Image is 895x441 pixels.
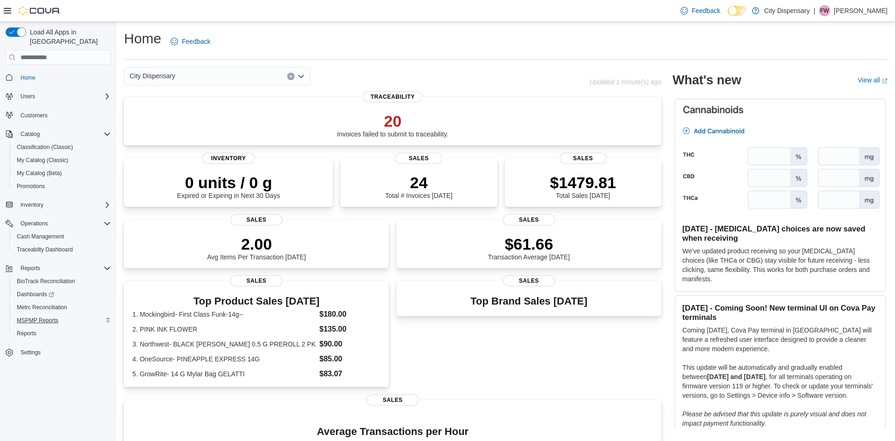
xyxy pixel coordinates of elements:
button: Inventory [2,198,115,211]
p: City Dispensary [764,5,810,16]
dd: $180.00 [319,309,380,320]
button: Metrc Reconciliation [9,301,115,314]
button: Users [2,90,115,103]
div: Avg Items Per Transaction [DATE] [207,235,306,261]
button: Promotions [9,180,115,193]
span: Feedback [692,6,720,15]
p: | [813,5,815,16]
span: Promotions [13,181,111,192]
button: My Catalog (Beta) [9,167,115,180]
span: Sales [559,153,606,164]
a: View allExternal link [858,76,888,84]
button: My Catalog (Classic) [9,154,115,167]
span: Catalog [17,129,111,140]
a: Feedback [167,32,214,51]
span: Traceabilty Dashboard [13,244,111,255]
span: MSPMP Reports [17,317,58,324]
a: Classification (Classic) [13,142,77,153]
span: My Catalog (Classic) [17,156,69,164]
button: Clear input [287,73,295,80]
button: Operations [2,217,115,230]
div: Felicia Wright [819,5,830,16]
button: Settings [2,346,115,359]
span: Reports [13,328,111,339]
span: Feedback [182,37,210,46]
a: BioTrack Reconciliation [13,276,79,287]
p: Coming [DATE], Cova Pay terminal in [GEOGRAPHIC_DATA] will feature a refreshed user interface des... [682,326,878,353]
input: Dark Mode [728,6,747,16]
a: Feedback [677,1,724,20]
button: Open list of options [297,73,305,80]
span: Inventory [21,201,43,209]
span: Sales [503,214,555,225]
dt: 2. PINK INK FLOWER [132,325,316,334]
span: Reports [17,330,36,337]
span: Classification (Classic) [17,143,73,151]
span: Sales [230,275,282,286]
span: Traceabilty Dashboard [17,246,73,253]
h3: [DATE] - Coming Soon! New terminal UI on Cova Pay terminals [682,303,878,322]
strong: [DATE] and [DATE] [707,373,765,380]
button: BioTrack Reconciliation [9,275,115,288]
span: BioTrack Reconciliation [13,276,111,287]
dt: 3. Northwest- BLACK [PERSON_NAME] 0.5 G PREROLL 2 PK [132,339,316,349]
span: Inventory [17,199,111,210]
span: Customers [17,109,111,121]
a: Customers [17,110,51,121]
span: My Catalog (Beta) [13,168,111,179]
h1: Home [124,29,161,48]
span: Catalog [21,130,40,138]
a: Reports [13,328,40,339]
p: 2.00 [207,235,306,253]
span: My Catalog (Classic) [13,155,111,166]
span: My Catalog (Beta) [17,170,62,177]
dt: 1. Mockingbird- First Class Funk-14g-- [132,310,316,319]
dd: $135.00 [319,324,380,335]
p: Updated 1 minute(s) ago [590,78,661,86]
span: Users [17,91,111,102]
span: Home [21,74,35,81]
span: Promotions [17,183,45,190]
span: Sales [503,275,555,286]
button: Reports [2,262,115,275]
h3: Top Product Sales [DATE] [132,296,380,307]
span: Users [21,93,35,100]
button: Catalog [17,129,43,140]
span: Customers [21,112,48,119]
p: [PERSON_NAME] [834,5,888,16]
svg: External link [882,78,888,84]
a: MSPMP Reports [13,315,62,326]
h3: [DATE] - [MEDICAL_DATA] choices are now saved when receiving [682,224,878,243]
a: Promotions [13,181,49,192]
span: BioTrack Reconciliation [17,278,75,285]
img: Cova [19,6,61,15]
p: We've updated product receiving so your [MEDICAL_DATA] choices (like THCa or CBG) stay visible fo... [682,246,878,284]
span: Operations [17,218,111,229]
span: Traceability [363,91,422,102]
span: Sales [366,394,419,406]
span: Metrc Reconciliation [17,304,67,311]
a: Dashboards [9,288,115,301]
div: Total Sales [DATE] [550,173,616,199]
p: $61.66 [488,235,570,253]
a: Home [17,72,39,83]
nav: Complex example [6,67,111,383]
p: This update will be automatically and gradually enabled between , for all terminals operating on ... [682,363,878,400]
dd: $85.00 [319,353,380,365]
span: Settings [21,349,41,356]
span: Reports [21,265,40,272]
h4: Average Transactions per Hour [131,426,654,437]
span: Reports [17,263,111,274]
a: Settings [17,347,44,358]
div: Expired or Expiring in Next 30 Days [177,173,280,199]
dt: 4. OneSource- PINEAPPLE EXPRESS 14G [132,354,316,364]
p: $1479.81 [550,173,616,192]
span: Settings [17,346,111,358]
button: Home [2,70,115,84]
button: Reports [17,263,44,274]
div: Invoices failed to submit to traceability. [337,112,448,138]
a: Traceabilty Dashboard [13,244,76,255]
a: Metrc Reconciliation [13,302,71,313]
button: Inventory [17,199,47,210]
h3: Top Brand Sales [DATE] [470,296,587,307]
